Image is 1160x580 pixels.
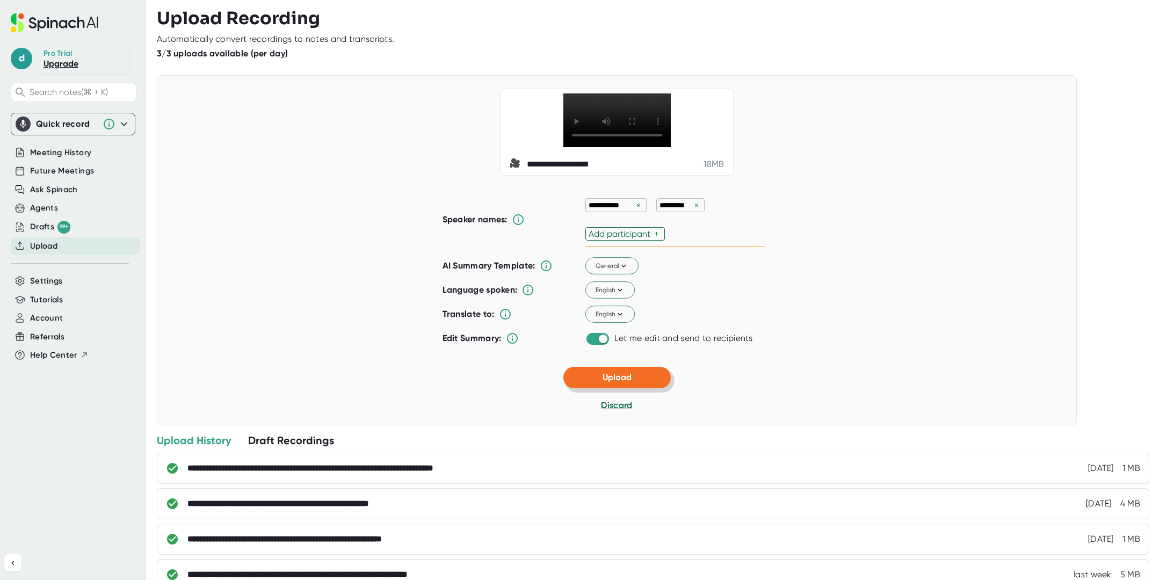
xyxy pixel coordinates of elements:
div: × [692,200,701,211]
span: Help Center [30,349,77,361]
button: Upload [563,367,671,388]
div: Automatically convert recordings to notes and transcripts. [157,34,394,45]
div: Let me edit and send to recipients [614,333,753,344]
div: 5 MB [1120,569,1140,580]
div: 9/24/2025, 12:51:11 PM [1074,569,1112,580]
button: Agents [30,202,58,214]
span: English [595,309,625,319]
button: Referrals [30,331,64,343]
div: + [654,229,662,239]
span: English [595,285,625,295]
div: Draft Recordings [248,433,334,447]
div: × [634,200,643,211]
span: Upload [603,372,632,382]
button: Upload [30,240,57,252]
div: Upload History [157,433,231,447]
button: Account [30,312,63,324]
span: General [595,261,628,271]
div: Pro Trial [44,49,74,59]
div: 99+ [57,221,70,234]
button: Collapse sidebar [4,554,21,571]
div: Quick record [36,119,97,129]
div: 4 MB [1120,498,1140,509]
b: Speaker names: [443,214,508,224]
b: 3/3 uploads available (per day) [157,48,288,59]
h3: Upload Recording [157,8,1149,28]
div: 1 MB [1122,463,1140,474]
div: 10/2/2025, 3:33:43 PM [1088,463,1114,474]
button: English [585,282,635,299]
div: Add participant [589,229,654,239]
button: Future Meetings [30,165,94,177]
b: Edit Summary: [443,333,502,343]
div: 10/1/2025, 2:53:04 PM [1088,534,1114,545]
div: 10/1/2025, 6:29:17 PM [1086,498,1112,509]
button: Tutorials [30,294,63,306]
div: 1 MB [1122,534,1140,545]
b: Translate to: [443,309,495,319]
button: Meeting History [30,147,91,159]
div: 18 MB [704,159,724,170]
b: Language spoken: [443,285,518,295]
b: AI Summary Template: [443,260,535,271]
button: Discard [601,399,632,412]
span: Search notes (⌘ + K) [30,87,133,97]
span: Discard [601,400,632,410]
div: Quick record [16,113,130,135]
span: d [11,48,32,69]
span: video [510,158,523,171]
button: General [585,258,639,275]
button: Ask Spinach [30,184,78,196]
button: Settings [30,275,63,287]
button: English [585,306,635,323]
a: Upgrade [44,59,78,69]
button: Drafts 99+ [30,221,70,234]
button: Help Center [30,349,89,361]
div: Drafts [30,221,70,234]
